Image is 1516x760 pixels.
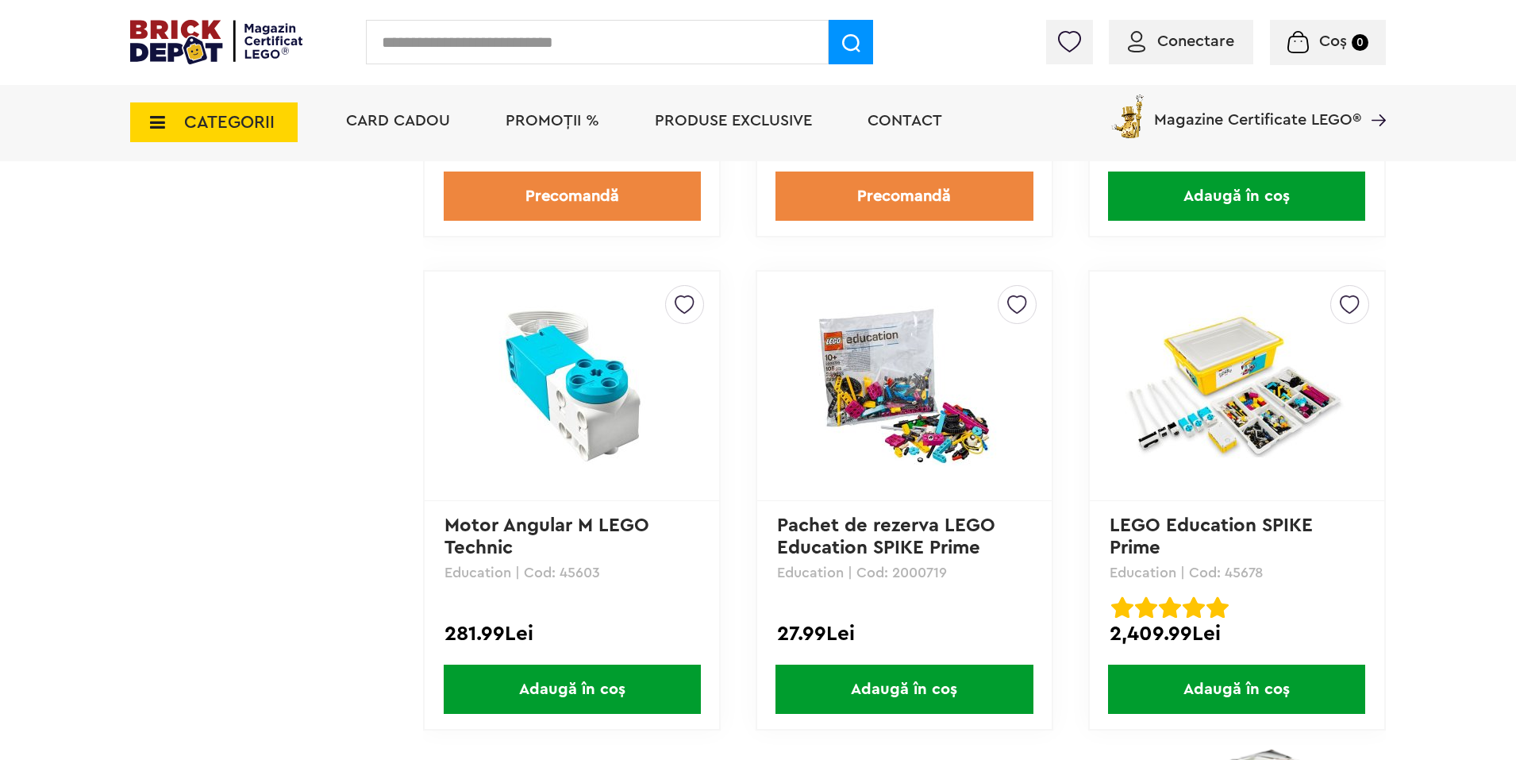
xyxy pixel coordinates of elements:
[775,172,1033,221] a: Precomandă
[775,665,1033,714] span: Adaugă în coș
[777,623,1032,644] div: 27.99Lei
[1319,33,1347,49] span: Coș
[1110,516,1318,557] a: LEGO Education SPIKE Prime
[425,665,719,714] a: Adaugă în coș
[1110,565,1364,580] p: Education | Cod: 45678
[506,113,599,129] a: PROMOȚII %
[1090,665,1384,714] a: Adaugă în coș
[1183,596,1205,619] img: Evaluare cu stele
[1159,596,1181,619] img: Evaluare cu stele
[1090,172,1384,221] a: Adaugă în coș
[346,113,450,129] a: Card Cadou
[1108,172,1365,221] span: Adaugă în coș
[444,516,654,557] a: Motor Angular M LEGO Technic
[655,113,812,129] a: Produse exclusive
[1154,91,1361,128] span: Magazine Certificate LEGO®
[777,516,1001,557] a: Pachet de rezerva LEGO Education SPIKE Prime
[1157,33,1234,49] span: Conectare
[444,565,699,580] p: Education | Cod: 45603
[1135,596,1157,619] img: Evaluare cu stele
[777,565,1032,580] p: Education | Cod: 2000719
[1128,33,1234,49] a: Conectare
[184,114,275,131] span: CATEGORII
[757,665,1052,714] a: Adaugă în coș
[1206,596,1229,619] img: Evaluare cu stele
[1352,34,1368,51] small: 0
[444,172,701,221] a: Precomandă
[444,665,701,714] span: Adaugă în coș
[1108,665,1365,714] span: Adaugă în coș
[1125,306,1348,466] img: LEGO Education SPIKE Prime
[444,623,699,644] div: 281.99Lei
[1110,623,1364,644] div: 2,409.99Lei
[868,113,942,129] a: Contact
[793,306,1015,466] img: Pachet de rezerva LEGO Education SPIKE Prime
[1111,596,1133,619] img: Evaluare cu stele
[461,306,683,466] img: Motor Angular M LEGO Technic
[1361,91,1386,107] a: Magazine Certificate LEGO®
